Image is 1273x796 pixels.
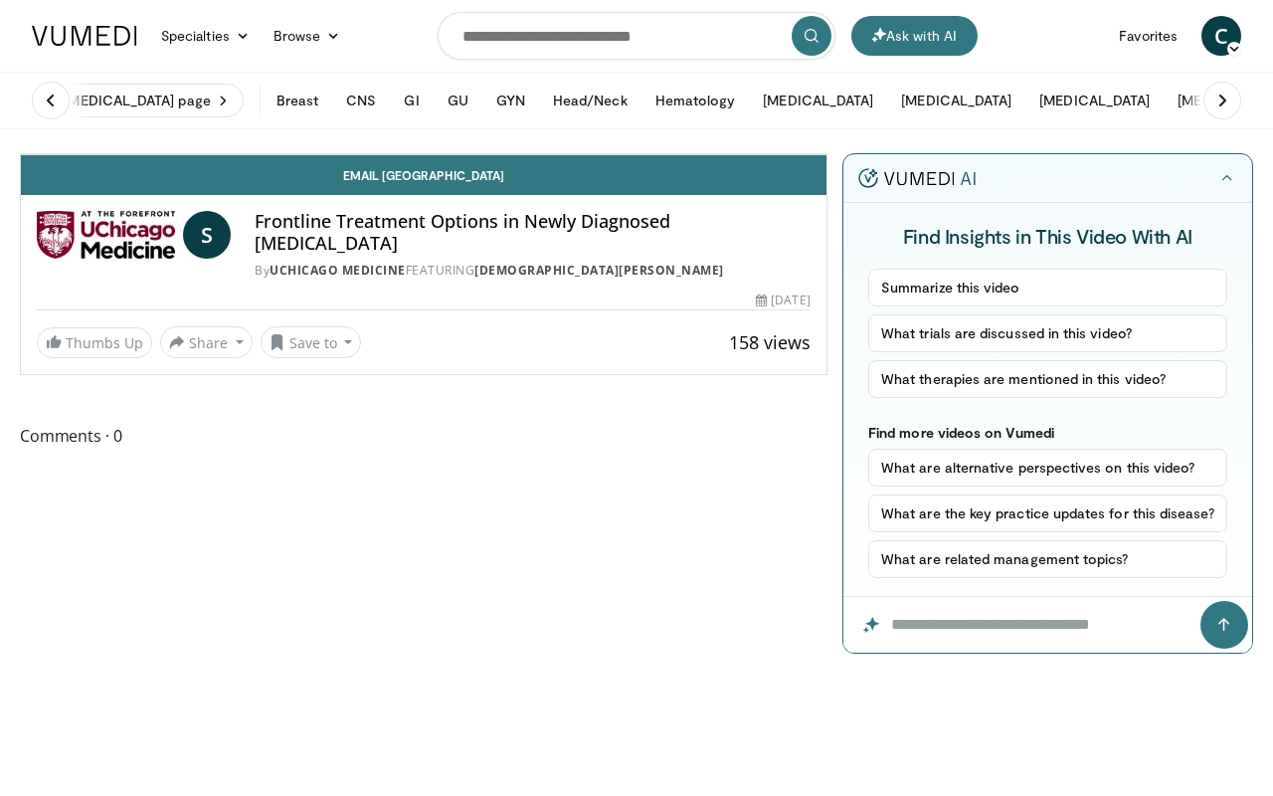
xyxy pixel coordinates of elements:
[868,540,1227,578] button: What are related management topics?
[643,81,748,120] button: Hematology
[729,330,811,354] span: 158 views
[438,12,835,60] input: Search topics, interventions
[1201,16,1241,56] a: C
[392,81,431,120] button: GI
[261,326,362,358] button: Save to
[484,81,537,120] button: GYN
[868,424,1227,441] p: Find more videos on Vumedi
[20,84,244,117] a: Visit [MEDICAL_DATA] page
[160,326,253,358] button: Share
[889,81,1023,120] button: [MEDICAL_DATA]
[255,262,811,280] div: By FEATURING
[21,155,826,195] a: Email [GEOGRAPHIC_DATA]
[868,449,1227,487] button: What are alternative perspectives on this video?
[21,154,826,155] video-js: Video Player
[262,16,353,56] a: Browse
[20,423,827,449] span: Comments 0
[868,314,1227,352] button: What trials are discussed in this video?
[858,168,976,188] img: vumedi-ai-logo.v2.svg
[851,16,978,56] button: Ask with AI
[255,211,811,254] h4: Frontline Treatment Options in Newly Diagnosed [MEDICAL_DATA]
[1027,81,1162,120] button: [MEDICAL_DATA]
[270,262,406,279] a: UChicago Medicine
[334,81,388,120] button: CNS
[868,269,1227,306] button: Summarize this video
[436,81,480,120] button: GU
[756,292,810,309] div: [DATE]
[843,597,1252,653] input: Question for the AI
[183,211,231,259] a: S
[868,223,1227,249] h4: Find Insights in This Video With AI
[868,495,1227,532] button: What are the key practice updates for this disease?
[541,81,639,120] button: Head/Neck
[1107,16,1189,56] a: Favorites
[868,360,1227,398] button: What therapies are mentioned in this video?
[265,81,330,120] button: Breast
[474,262,724,279] a: [DEMOGRAPHIC_DATA][PERSON_NAME]
[149,16,262,56] a: Specialties
[37,211,175,259] img: UChicago Medicine
[751,81,885,120] button: [MEDICAL_DATA]
[32,26,137,46] img: VuMedi Logo
[37,327,152,358] a: Thumbs Up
